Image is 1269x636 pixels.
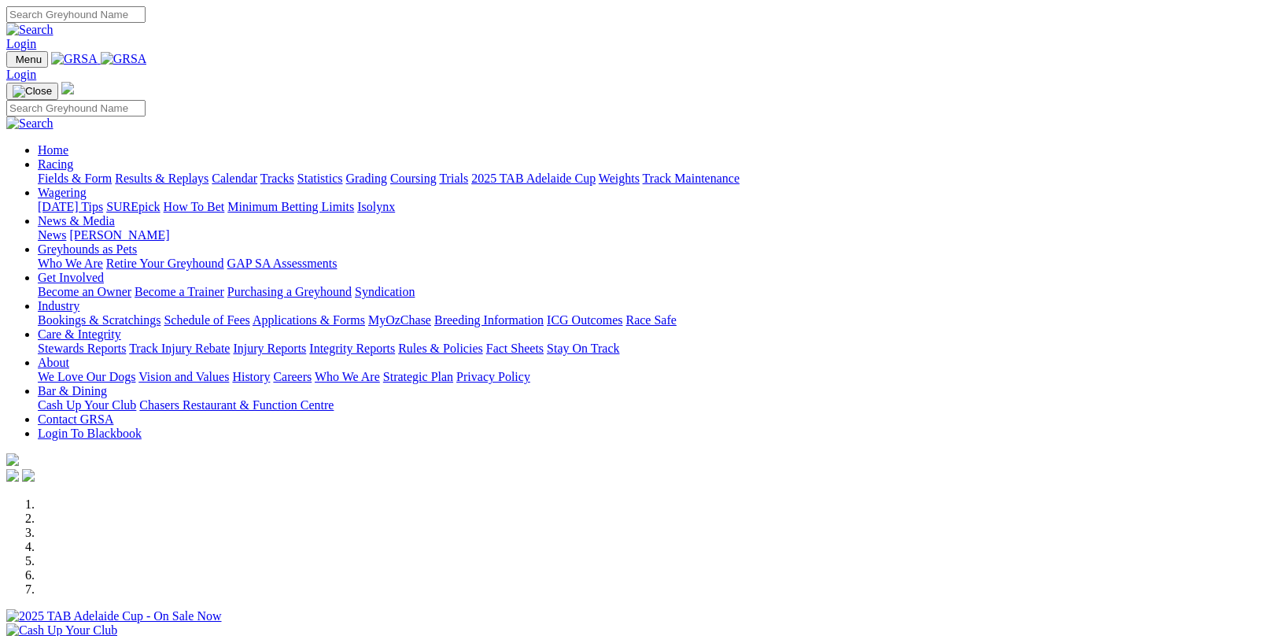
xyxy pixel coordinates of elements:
a: Weights [599,172,640,185]
img: twitter.svg [22,469,35,482]
a: Trials [439,172,468,185]
a: Login [6,37,36,50]
a: Cash Up Your Club [38,398,136,412]
img: Search [6,23,53,37]
a: News & Media [38,214,115,227]
a: Race Safe [625,313,676,327]
a: Stewards Reports [38,342,126,355]
a: Calendar [212,172,257,185]
a: Get Involved [38,271,104,284]
a: Minimum Betting Limits [227,200,354,213]
a: Industry [38,299,79,312]
a: Login [6,68,36,81]
div: Greyhounds as Pets [38,257,1263,271]
a: History [232,370,270,383]
a: Breeding Information [434,313,544,327]
div: About [38,370,1263,384]
a: Isolynx [357,200,395,213]
a: Strategic Plan [383,370,453,383]
a: Racing [38,157,73,171]
a: About [38,356,69,369]
img: logo-grsa-white.png [6,453,19,466]
a: Tracks [260,172,294,185]
button: Toggle navigation [6,51,48,68]
a: Coursing [390,172,437,185]
a: Fields & Form [38,172,112,185]
a: Home [38,143,68,157]
img: GRSA [51,52,98,66]
a: Who We Are [38,257,103,270]
img: 2025 TAB Adelaide Cup - On Sale Now [6,609,222,623]
div: Get Involved [38,285,1263,299]
a: Become a Trainer [135,285,224,298]
button: Toggle navigation [6,83,58,100]
a: Integrity Reports [309,342,395,355]
a: Track Injury Rebate [129,342,230,355]
a: 2025 TAB Adelaide Cup [471,172,596,185]
a: Schedule of Fees [164,313,249,327]
a: Greyhounds as Pets [38,242,137,256]
a: Vision and Values [138,370,229,383]
a: GAP SA Assessments [227,257,338,270]
a: How To Bet [164,200,225,213]
a: [DATE] Tips [38,200,103,213]
a: Track Maintenance [643,172,740,185]
a: Applications & Forms [253,313,365,327]
a: Injury Reports [233,342,306,355]
a: Purchasing a Greyhound [227,285,352,298]
div: News & Media [38,228,1263,242]
a: Stay On Track [547,342,619,355]
div: Industry [38,313,1263,327]
a: Contact GRSA [38,412,113,426]
img: GRSA [101,52,147,66]
img: Search [6,116,53,131]
a: Retire Your Greyhound [106,257,224,270]
a: ICG Outcomes [547,313,622,327]
a: Bookings & Scratchings [38,313,160,327]
a: Fact Sheets [486,342,544,355]
img: facebook.svg [6,469,19,482]
span: Menu [16,54,42,65]
a: Chasers Restaurant & Function Centre [139,398,334,412]
a: Bar & Dining [38,384,107,397]
a: Syndication [355,285,415,298]
a: Care & Integrity [38,327,121,341]
a: Statistics [297,172,343,185]
a: Results & Replays [115,172,208,185]
a: [PERSON_NAME] [69,228,169,242]
a: We Love Our Dogs [38,370,135,383]
input: Search [6,6,146,23]
a: Login To Blackbook [38,427,142,440]
div: Wagering [38,200,1263,214]
a: Privacy Policy [456,370,530,383]
img: Close [13,85,52,98]
div: Care & Integrity [38,342,1263,356]
a: Careers [273,370,312,383]
a: Wagering [38,186,87,199]
a: Grading [346,172,387,185]
a: Who We Are [315,370,380,383]
img: logo-grsa-white.png [61,82,74,94]
a: Rules & Policies [398,342,483,355]
a: SUREpick [106,200,160,213]
a: MyOzChase [368,313,431,327]
a: Become an Owner [38,285,131,298]
a: News [38,228,66,242]
input: Search [6,100,146,116]
div: Racing [38,172,1263,186]
div: Bar & Dining [38,398,1263,412]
